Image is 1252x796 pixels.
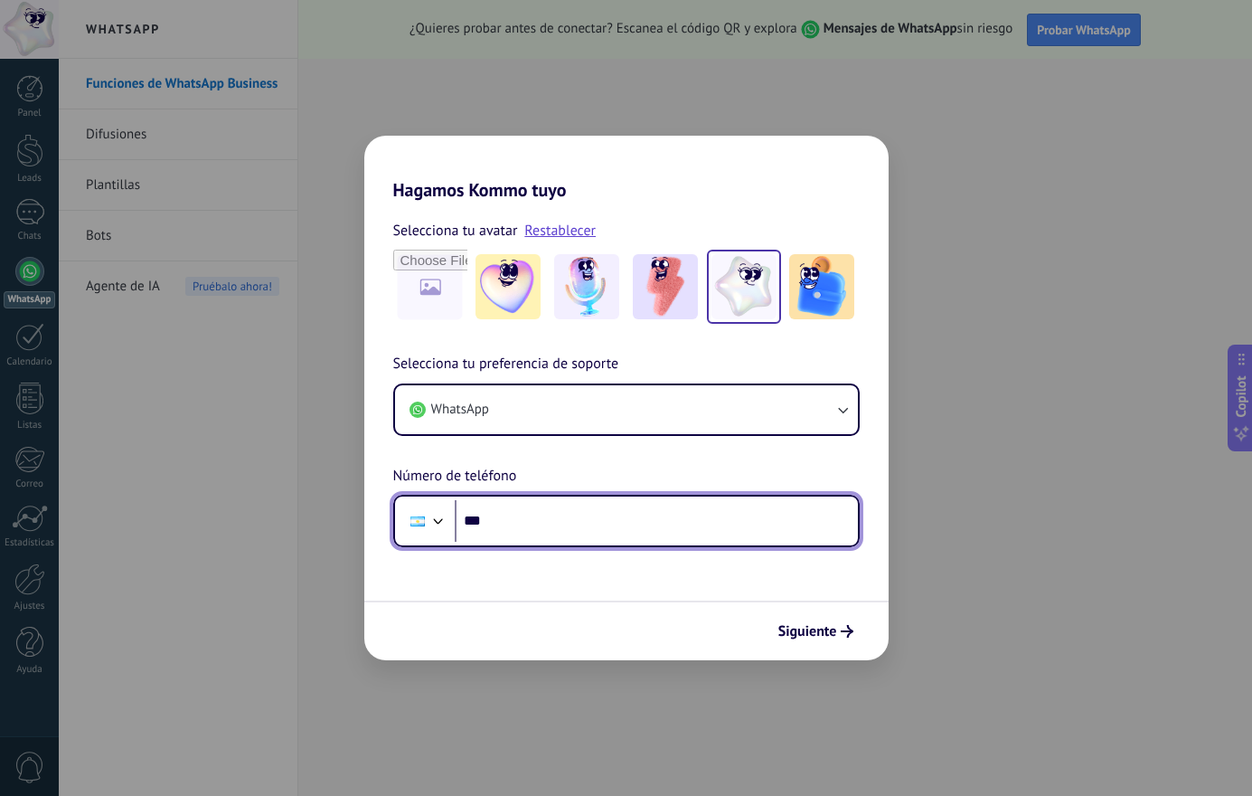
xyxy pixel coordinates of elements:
img: -2.jpeg [554,254,619,319]
span: WhatsApp [431,401,489,419]
span: Número de teléfono [393,465,517,488]
img: -4.jpeg [711,254,777,319]
div: Argentina: + 54 [400,502,435,540]
img: -1.jpeg [475,254,541,319]
span: Selecciona tu avatar [393,219,518,242]
img: -3.jpeg [633,254,698,319]
button: Siguiente [770,616,861,647]
img: -5.jpeg [789,254,854,319]
span: Selecciona tu preferencia de soporte [393,353,619,376]
a: Restablecer [524,222,596,240]
h2: Hagamos Kommo tuyo [364,136,889,201]
button: WhatsApp [395,385,858,434]
span: Siguiente [778,625,837,638]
